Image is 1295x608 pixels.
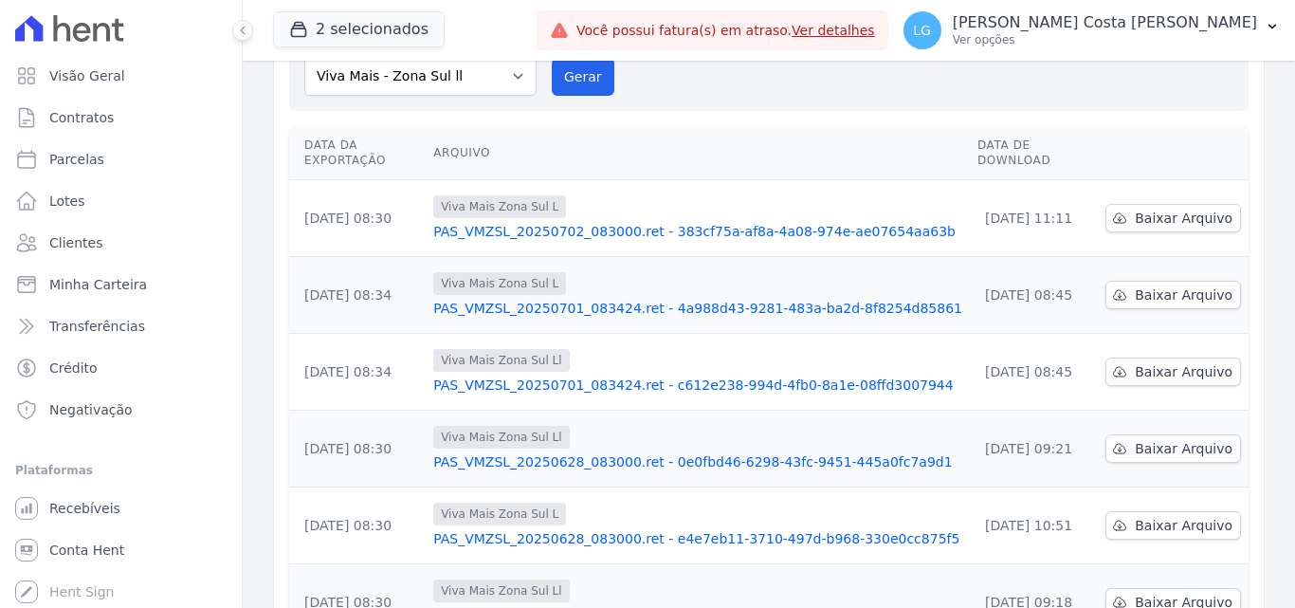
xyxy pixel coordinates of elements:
[49,108,114,127] span: Contratos
[289,488,426,564] td: [DATE] 08:30
[49,233,102,252] span: Clientes
[576,21,875,41] span: Você possui fatura(s) em atraso.
[433,452,962,471] a: PAS_VMZSL_20250628_083000.ret - 0e0fbd46-6298-43fc-9451-445a0fc7a9d1
[289,334,426,411] td: [DATE] 08:34
[8,307,234,345] a: Transferências
[289,180,426,257] td: [DATE] 08:30
[1135,439,1232,458] span: Baixar Arquivo
[792,23,875,38] a: Ver detalhes
[433,529,962,548] a: PAS_VMZSL_20250628_083000.ret - e4e7eb11-3710-497d-b968-330e0cc875f5
[49,150,104,169] span: Parcelas
[1105,281,1241,309] a: Baixar Arquivo
[289,257,426,334] td: [DATE] 08:34
[49,400,133,419] span: Negativação
[433,503,566,525] span: Viva Mais Zona Sul L
[1105,511,1241,540] a: Baixar Arquivo
[433,580,569,602] span: Viva Mais Zona Sul Ll
[970,180,1098,257] td: [DATE] 11:11
[433,376,962,395] a: PAS_VMZSL_20250701_083424.ret - c612e238-994d-4fb0-8a1e-08ffd3007944
[970,257,1098,334] td: [DATE] 08:45
[1135,516,1232,535] span: Baixar Arquivo
[1135,209,1232,228] span: Baixar Arquivo
[8,57,234,95] a: Visão Geral
[970,126,1098,180] th: Data de Download
[1105,434,1241,463] a: Baixar Arquivo
[49,192,85,211] span: Lotes
[49,317,145,336] span: Transferências
[433,195,566,218] span: Viva Mais Zona Sul L
[953,32,1257,47] p: Ver opções
[8,266,234,304] a: Minha Carteira
[552,58,614,96] button: Gerar
[8,99,234,137] a: Contratos
[913,24,931,37] span: LG
[49,541,124,560] span: Conta Hent
[433,349,569,372] span: Viva Mais Zona Sul Ll
[49,359,98,378] span: Crédito
[49,275,147,294] span: Minha Carteira
[970,334,1098,411] td: [DATE] 08:45
[273,11,445,47] button: 2 selecionados
[888,4,1295,57] button: LG [PERSON_NAME] Costa [PERSON_NAME] Ver opções
[970,488,1098,564] td: [DATE] 10:51
[8,531,234,569] a: Conta Hent
[953,13,1257,32] p: [PERSON_NAME] Costa [PERSON_NAME]
[8,391,234,429] a: Negativação
[8,349,234,387] a: Crédito
[8,182,234,220] a: Lotes
[426,126,970,180] th: Arquivo
[1105,358,1241,386] a: Baixar Arquivo
[8,140,234,178] a: Parcelas
[1135,286,1232,304] span: Baixar Arquivo
[289,411,426,488] td: [DATE] 08:30
[970,411,1098,488] td: [DATE] 09:21
[433,299,962,318] a: PAS_VMZSL_20250701_083424.ret - 4a988d43-9281-483a-ba2d-8f8254d85861
[49,499,120,518] span: Recebíveis
[433,222,962,241] a: PAS_VMZSL_20250702_083000.ret - 383cf75a-af8a-4a08-974e-ae07654aa63b
[8,489,234,527] a: Recebíveis
[433,426,569,449] span: Viva Mais Zona Sul Ll
[1105,204,1241,232] a: Baixar Arquivo
[8,224,234,262] a: Clientes
[289,126,426,180] th: Data da Exportação
[15,459,227,482] div: Plataformas
[49,66,125,85] span: Visão Geral
[1135,362,1232,381] span: Baixar Arquivo
[433,272,566,295] span: Viva Mais Zona Sul L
